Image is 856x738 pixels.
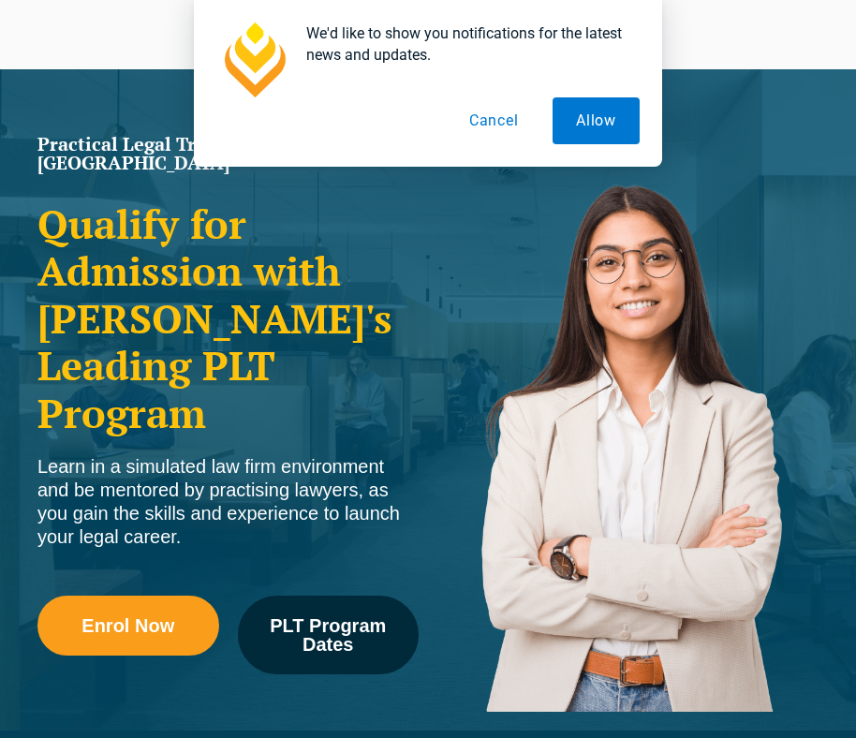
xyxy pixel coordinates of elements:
div: Learn in a simulated law firm environment and be mentored by practising lawyers, as you gain the ... [37,455,419,549]
button: Allow [553,97,640,144]
a: Enrol Now [37,596,219,656]
img: notification icon [216,22,291,97]
h1: Practical Legal Training in [GEOGRAPHIC_DATA] [37,135,419,172]
h2: Qualify for Admission with [PERSON_NAME]'s Leading PLT Program [37,200,419,436]
a: PLT Program Dates [238,596,420,674]
span: PLT Program Dates [251,616,406,654]
div: We'd like to show you notifications for the latest news and updates. [291,22,640,66]
button: Cancel [446,97,542,144]
span: Enrol Now [81,616,174,635]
